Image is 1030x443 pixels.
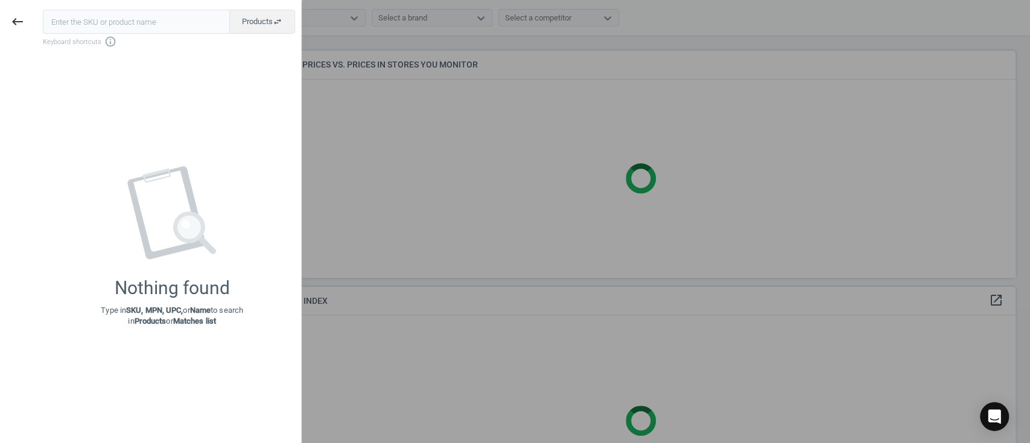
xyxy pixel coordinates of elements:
[242,16,282,27] span: Products
[104,36,116,48] i: info_outline
[43,36,295,48] span: Keyboard shortcuts
[273,17,282,27] i: swap_horiz
[115,277,230,299] div: Nothing found
[135,316,167,325] strong: Products
[173,316,216,325] strong: Matches list
[980,402,1009,431] div: Open Intercom Messenger
[43,10,230,34] input: Enter the SKU or product name
[4,8,31,36] button: keyboard_backspace
[190,306,211,315] strong: Name
[229,10,295,34] button: Productsswap_horiz
[101,305,243,327] p: Type in or to search in or
[126,306,183,315] strong: SKU, MPN, UPC,
[10,14,25,29] i: keyboard_backspace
